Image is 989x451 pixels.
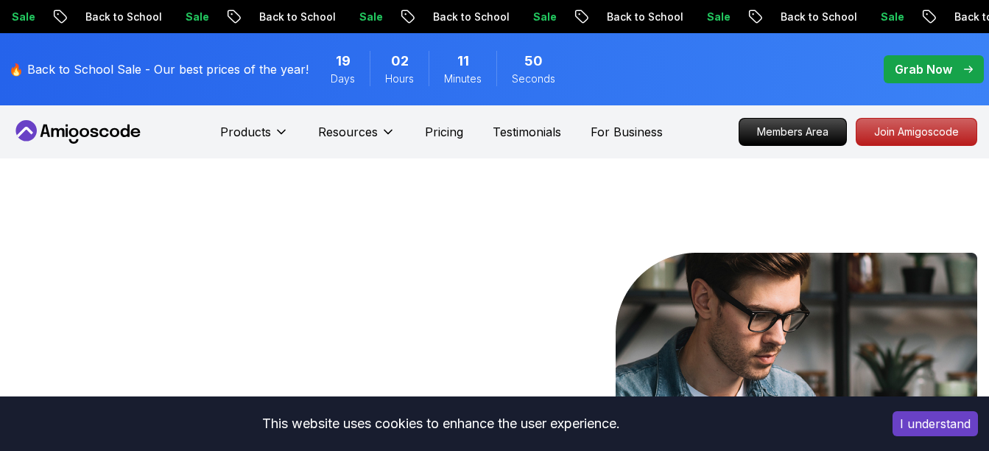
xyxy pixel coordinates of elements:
[318,123,395,153] button: Resources
[739,118,847,146] a: Members Area
[865,10,912,24] p: Sale
[444,71,482,86] span: Minutes
[517,10,564,24] p: Sale
[385,71,414,86] span: Hours
[391,51,409,71] span: 2 Hours
[691,10,738,24] p: Sale
[425,123,463,141] a: Pricing
[220,123,289,153] button: Products
[69,10,169,24] p: Back to School
[318,123,378,141] p: Resources
[11,408,870,440] div: This website uses cookies to enhance the user experience.
[856,119,976,145] p: Join Amigoscode
[893,411,978,436] button: Accept cookies
[243,10,343,24] p: Back to School
[9,60,309,78] p: 🔥 Back to School Sale - Our best prices of the year!
[856,118,977,146] a: Join Amigoscode
[493,123,561,141] a: Testimonials
[457,51,469,71] span: 11 Minutes
[169,10,217,24] p: Sale
[336,51,351,71] span: 19 Days
[524,51,543,71] span: 50 Seconds
[764,10,865,24] p: Back to School
[591,123,663,141] a: For Business
[417,10,517,24] p: Back to School
[895,60,952,78] p: Grab Now
[739,119,846,145] p: Members Area
[343,10,390,24] p: Sale
[512,71,555,86] span: Seconds
[220,123,271,141] p: Products
[591,10,691,24] p: Back to School
[331,71,355,86] span: Days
